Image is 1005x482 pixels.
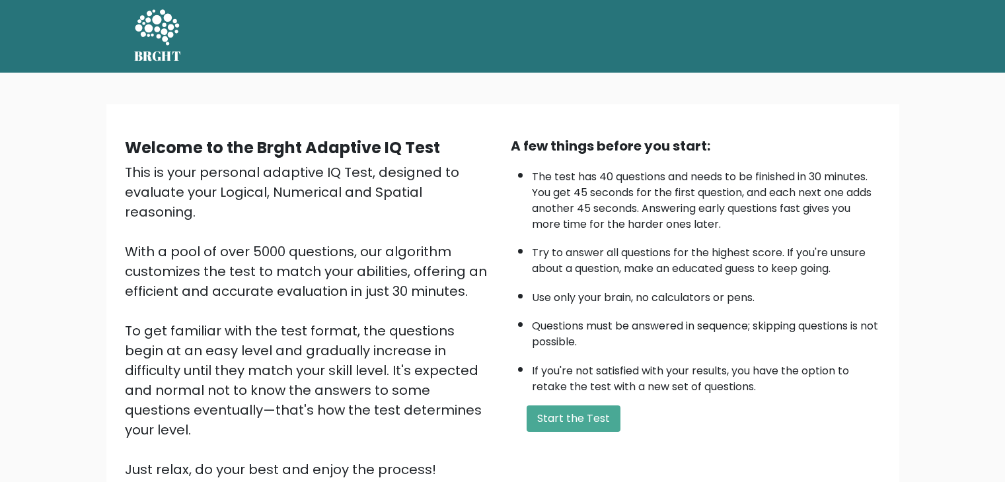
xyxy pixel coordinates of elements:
[527,405,620,432] button: Start the Test
[125,137,440,158] b: Welcome to the Brght Adaptive IQ Test
[511,136,881,156] div: A few things before you start:
[532,283,881,306] li: Use only your brain, no calculators or pens.
[532,312,881,350] li: Questions must be answered in sequence; skipping questions is not possible.
[134,5,182,67] a: BRGHT
[532,357,881,395] li: If you're not satisfied with your results, you have the option to retake the test with a new set ...
[134,48,182,64] h5: BRGHT
[532,162,881,232] li: The test has 40 questions and needs to be finished in 30 minutes. You get 45 seconds for the firs...
[125,162,495,479] div: This is your personal adaptive IQ Test, designed to evaluate your Logical, Numerical and Spatial ...
[532,238,881,277] li: Try to answer all questions for the highest score. If you're unsure about a question, make an edu...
